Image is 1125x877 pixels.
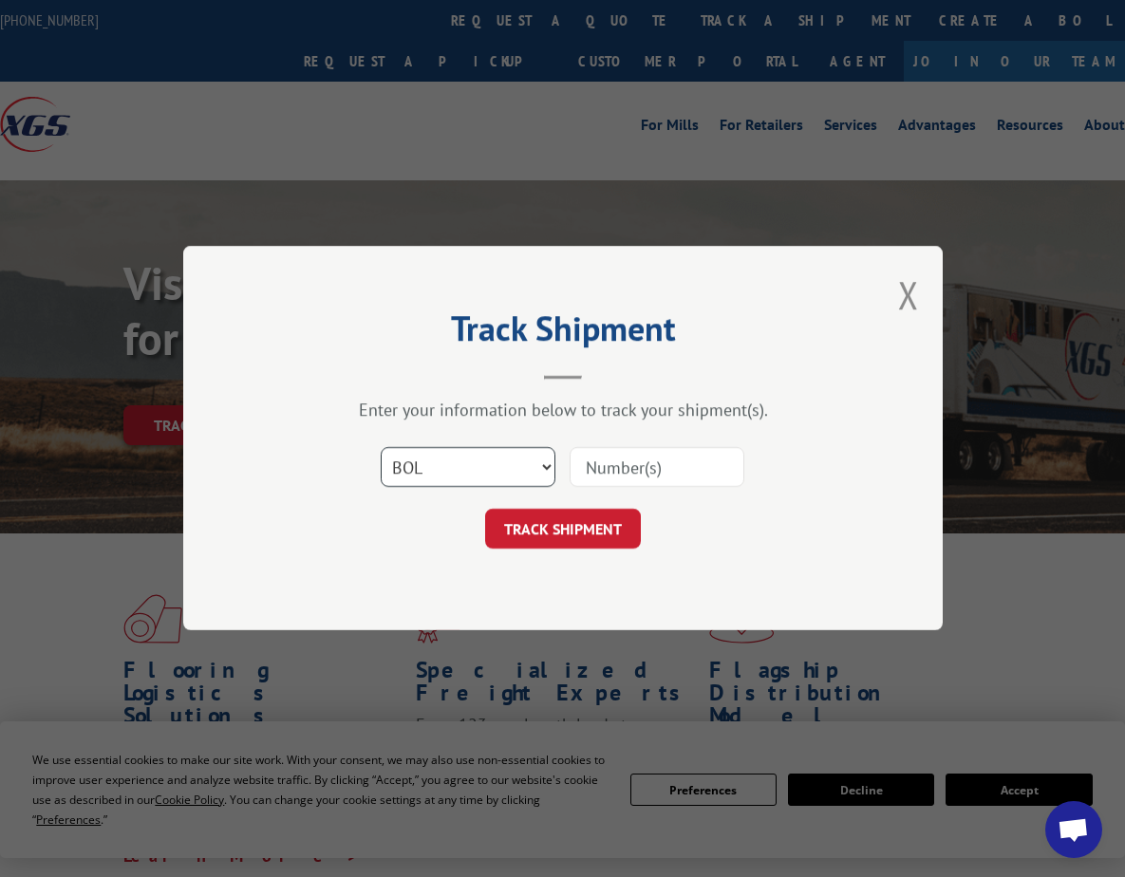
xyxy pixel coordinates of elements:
[898,270,919,320] button: Close modal
[570,448,744,488] input: Number(s)
[485,510,641,550] button: TRACK SHIPMENT
[278,315,848,351] h2: Track Shipment
[278,400,848,421] div: Enter your information below to track your shipment(s).
[1045,801,1102,858] div: Open chat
